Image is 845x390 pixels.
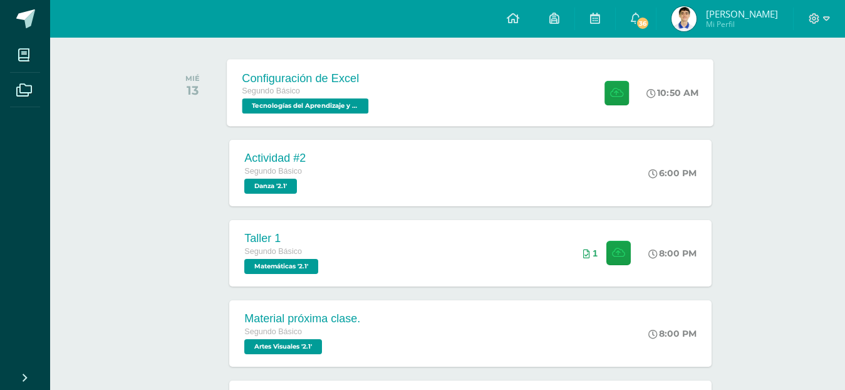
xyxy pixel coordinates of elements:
span: Segundo Básico [244,327,302,336]
span: Danza '2.1' [244,179,297,194]
span: 1 [593,248,598,258]
img: 1ad8f3824c0ebdd2d73910efff234835.png [671,6,697,31]
div: Material próxima clase. [244,312,360,325]
span: Segundo Básico [244,247,302,256]
span: [PERSON_NAME] [706,8,778,20]
div: Taller 1 [244,232,321,245]
div: 13 [185,83,200,98]
span: Matemáticas '2.1' [244,259,318,274]
span: Tecnologías del Aprendizaje y la Comunicación '2.1' [242,98,369,113]
div: 8:00 PM [648,328,697,339]
div: 8:00 PM [648,248,697,259]
div: Archivos entregados [583,248,598,258]
span: 36 [636,16,650,30]
span: Segundo Básico [242,87,301,95]
span: Mi Perfil [706,19,778,29]
div: 6:00 PM [648,167,697,179]
div: MIÉ [185,74,200,83]
div: Actividad #2 [244,152,306,165]
div: 10:50 AM [647,87,699,98]
span: Artes Visuales '2.1' [244,339,322,354]
span: Segundo Básico [244,167,302,176]
div: Configuración de Excel [242,71,372,85]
